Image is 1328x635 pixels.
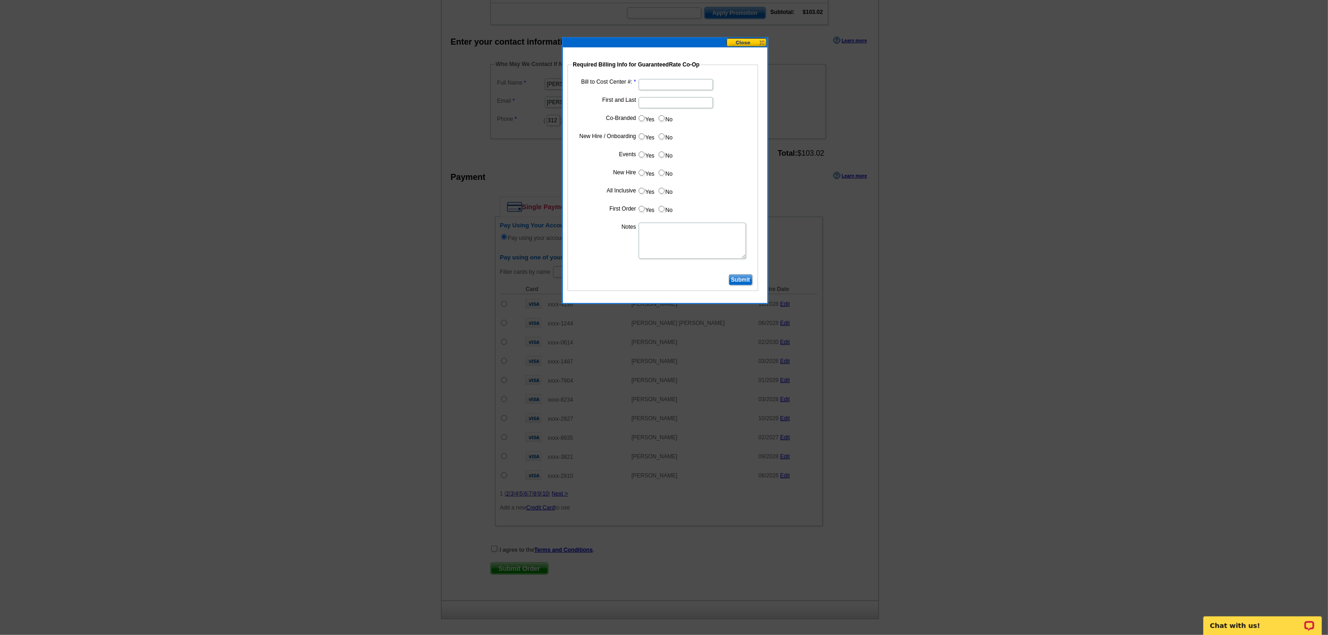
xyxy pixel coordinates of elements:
label: Co-Branded [575,114,636,122]
legend: Required Billing Info for GuaranteedRate Co-Op [572,60,701,69]
input: No [659,188,665,194]
label: Yes [638,204,655,214]
label: First and Last [575,96,636,104]
label: Yes [638,185,655,196]
input: No [659,133,665,139]
label: No [658,149,673,160]
label: No [658,167,673,178]
input: No [659,170,665,176]
label: No [658,131,673,142]
input: Yes [639,133,645,139]
input: No [659,206,665,212]
input: Yes [639,206,645,212]
label: Yes [638,167,655,178]
input: Submit [729,274,753,285]
label: No [658,113,673,124]
label: No [658,204,673,214]
label: New Hire [575,168,636,177]
input: Yes [639,115,645,121]
label: Events [575,150,636,159]
label: All Inclusive [575,186,636,195]
iframe: LiveChat chat widget [1197,606,1328,635]
label: Bill to Cost Center #: [575,78,636,86]
input: Yes [639,152,645,158]
label: Yes [638,113,655,124]
label: New Hire / Onboarding [575,132,636,140]
label: Yes [638,149,655,160]
label: No [658,185,673,196]
label: First Order [575,205,636,213]
label: Notes [575,223,636,231]
input: No [659,115,665,121]
input: Yes [639,188,645,194]
input: Yes [639,170,645,176]
input: No [659,152,665,158]
label: Yes [638,131,655,142]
